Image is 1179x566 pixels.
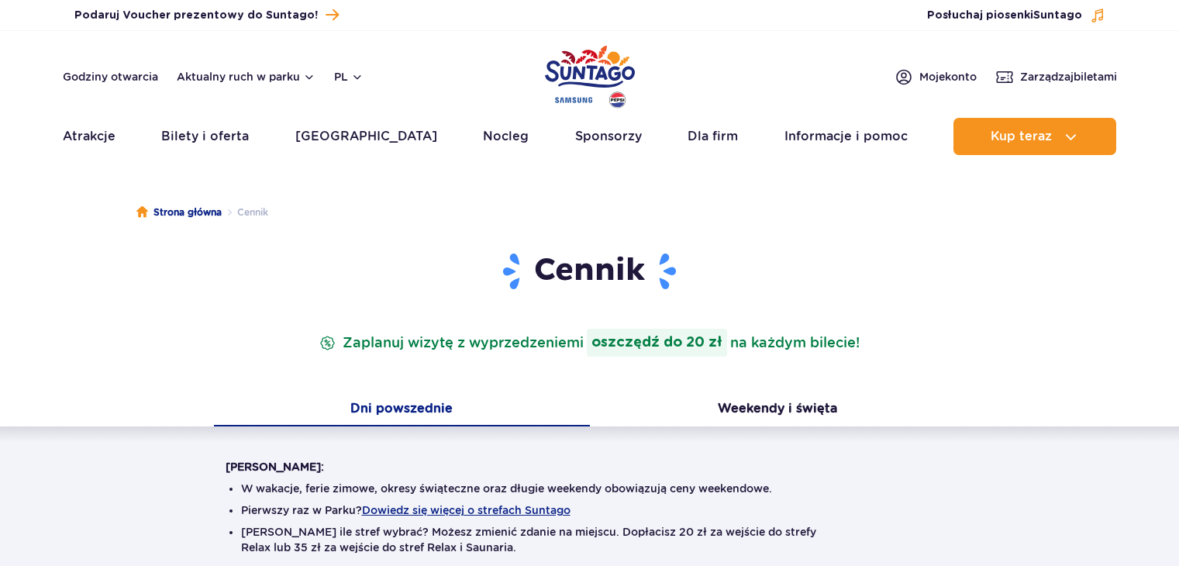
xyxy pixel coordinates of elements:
[241,524,939,555] li: [PERSON_NAME] ile stref wybrać? Możesz zmienić zdanie na miejscu. Dopłacisz 20 zł za wejście do s...
[545,39,635,110] a: Park of Poland
[226,251,954,292] h1: Cennik
[483,118,529,155] a: Nocleg
[177,71,315,83] button: Aktualny ruch w parku
[590,394,966,426] button: Weekendy i święta
[927,8,1082,23] span: Posłuchaj piosenki
[1020,69,1117,85] span: Zarządzaj biletami
[63,118,115,155] a: Atrakcje
[161,118,249,155] a: Bilety i oferta
[575,118,642,155] a: Sponsorzy
[995,67,1117,86] a: Zarządzajbiletami
[953,118,1116,155] button: Kup teraz
[362,504,571,516] button: Dowiedz się więcej o strefach Suntago
[241,502,939,518] li: Pierwszy raz w Parku?
[1033,10,1082,21] span: Suntago
[241,481,939,496] li: W wakacje, ferie zimowe, okresy świąteczne oraz długie weekendy obowiązują ceny weekendowe.
[74,5,339,26] a: Podaruj Voucher prezentowy do Suntago!
[226,461,324,473] strong: [PERSON_NAME]:
[74,8,318,23] span: Podaruj Voucher prezentowy do Suntago!
[688,118,738,155] a: Dla firm
[919,69,977,85] span: Moje konto
[316,329,863,357] p: Zaplanuj wizytę z wyprzedzeniem na każdym bilecie!
[222,205,268,220] li: Cennik
[587,329,727,357] strong: oszczędź do 20 zł
[295,118,437,155] a: [GEOGRAPHIC_DATA]
[63,69,158,85] a: Godziny otwarcia
[334,69,364,85] button: pl
[895,67,977,86] a: Mojekonto
[784,118,908,155] a: Informacje i pomoc
[927,8,1105,23] button: Posłuchaj piosenkiSuntago
[136,205,222,220] a: Strona główna
[991,129,1052,143] span: Kup teraz
[214,394,590,426] button: Dni powszednie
